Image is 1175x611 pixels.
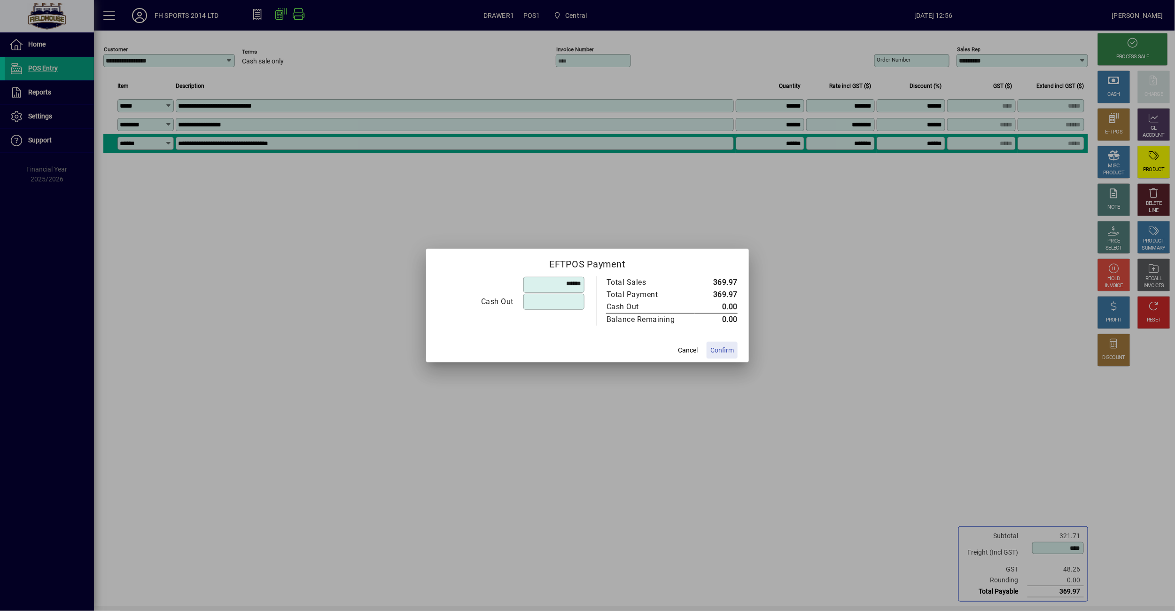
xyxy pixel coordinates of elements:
[607,301,685,313] div: Cash Out
[695,289,738,301] td: 369.97
[695,313,738,326] td: 0.00
[695,276,738,289] td: 369.97
[607,314,685,325] div: Balance Remaining
[707,342,738,359] button: Confirm
[678,345,698,355] span: Cancel
[695,301,738,313] td: 0.00
[438,296,514,307] div: Cash Out
[426,249,749,276] h2: EFTPOS Payment
[710,345,734,355] span: Confirm
[606,289,695,301] td: Total Payment
[606,276,695,289] td: Total Sales
[673,342,703,359] button: Cancel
